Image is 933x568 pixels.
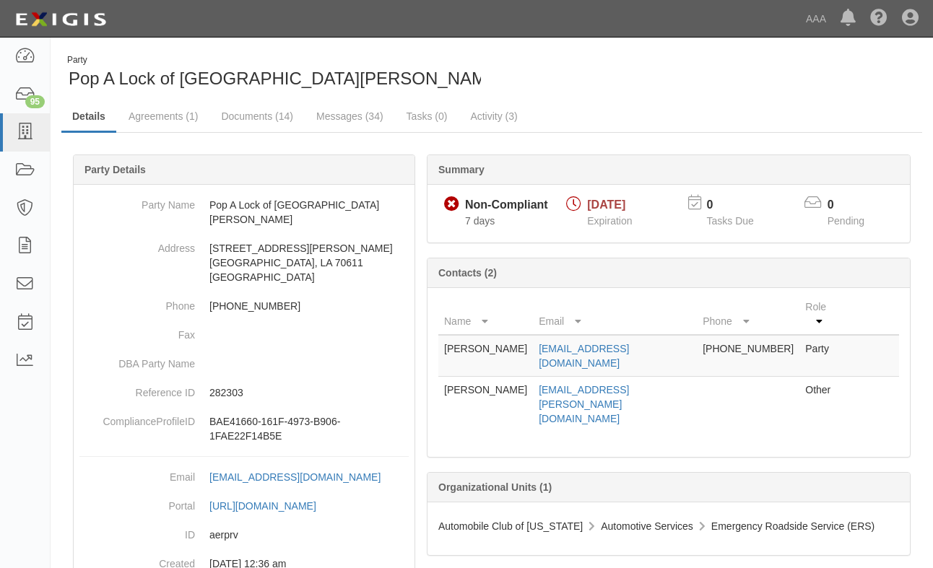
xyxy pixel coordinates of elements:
[79,349,195,371] dt: DBA Party Name
[209,471,396,483] a: [EMAIL_ADDRESS][DOMAIN_NAME]
[465,215,495,227] span: Since 09/08/2025
[61,102,116,133] a: Details
[587,198,625,211] span: [DATE]
[67,54,503,66] div: Party
[11,6,110,32] img: logo-5460c22ac91f19d4615b14bd174203de0afe785f0fc80cf4dbbc73dc1793850b.png
[79,520,409,549] dd: aerprv
[438,267,497,279] b: Contacts (2)
[539,384,629,424] a: [EMAIL_ADDRESS][PERSON_NAME][DOMAIN_NAME]
[438,164,485,175] b: Summary
[459,102,528,131] a: Activity (3)
[438,481,552,493] b: Organizational Units (1)
[870,10,888,27] i: Help Center - Complianz
[711,520,875,532] span: Emergency Roadside Service (ERS)
[828,215,864,227] span: Pending
[69,69,503,88] span: Pop A Lock of [GEOGRAPHIC_DATA][PERSON_NAME]
[396,102,459,131] a: Tasks (0)
[79,463,195,484] dt: Email
[209,385,409,400] p: 282303
[828,197,882,214] p: 0
[118,102,209,131] a: Agreements (1)
[79,292,409,320] dd: [PHONE_NUMBER]
[697,335,799,377] td: [PHONE_NUMBER]
[438,335,533,377] td: [PERSON_NAME]
[79,378,195,400] dt: Reference ID
[697,294,799,335] th: Phone
[61,54,481,91] div: Pop A Lock of Lake Charles
[210,102,304,131] a: Documents (14)
[79,320,195,342] dt: Fax
[79,292,195,313] dt: Phone
[799,294,841,335] th: Role
[799,377,841,432] td: Other
[799,335,841,377] td: Party
[79,520,195,542] dt: ID
[79,234,409,292] dd: [STREET_ADDRESS][PERSON_NAME] [GEOGRAPHIC_DATA], LA 70611 [GEOGRAPHIC_DATA]
[84,164,146,175] b: Party Details
[444,197,459,212] i: Non-Compliant
[539,343,629,369] a: [EMAIL_ADDRESS][DOMAIN_NAME]
[79,491,195,513] dt: Portal
[79,191,195,212] dt: Party Name
[438,520,583,532] span: Automobile Club of [US_STATE]
[587,215,632,227] span: Expiration
[533,294,697,335] th: Email
[707,215,754,227] span: Tasks Due
[465,197,548,214] div: Non-Compliant
[79,234,195,255] dt: Address
[25,95,45,108] div: 95
[79,407,195,429] dt: ComplianceProfileID
[799,4,833,33] a: AAA
[707,197,772,214] p: 0
[305,102,394,131] a: Messages (34)
[79,191,409,234] dd: Pop A Lock of [GEOGRAPHIC_DATA][PERSON_NAME]
[209,470,381,484] div: [EMAIL_ADDRESS][DOMAIN_NAME]
[438,377,533,432] td: [PERSON_NAME]
[209,500,332,512] a: [URL][DOMAIN_NAME]
[601,520,693,532] span: Automotive Services
[438,294,533,335] th: Name
[209,414,409,443] p: BAE41660-161F-4973-B906-1FAE22F14B5E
